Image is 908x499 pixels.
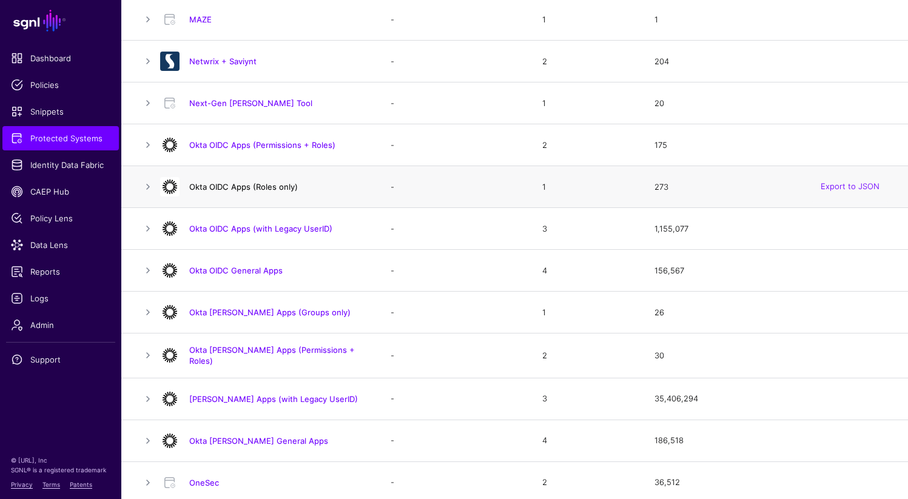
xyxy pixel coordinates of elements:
[654,393,889,405] div: 35,406,294
[189,345,355,366] a: Okta [PERSON_NAME] Apps (Permissions + Roles)
[654,350,889,362] div: 30
[378,41,530,82] td: -
[2,233,119,257] a: Data Lens
[160,261,180,280] img: svg+xml;base64,PHN2ZyB3aWR0aD0iNjQiIGhlaWdodD0iNjQiIHZpZXdCb3g9IjAgMCA2NCA2NCIgZmlsbD0ibm9uZSIgeG...
[11,239,110,251] span: Data Lens
[530,250,642,292] td: 4
[654,223,889,235] div: 1,155,077
[654,56,889,68] div: 204
[189,56,257,66] a: Netwrix + Saviynt
[821,182,879,192] a: Export to JSON
[654,265,889,277] div: 156,567
[11,266,110,278] span: Reports
[378,208,530,250] td: -
[160,177,180,196] img: svg+xml;base64,PHN2ZyB3aWR0aD0iNjQiIGhlaWdodD0iNjQiIHZpZXdCb3g9IjAgMCA2NCA2NCIgZmlsbD0ibm9uZSIgeG...
[189,98,312,108] a: Next-Gen [PERSON_NAME] Tool
[11,455,110,465] p: © [URL], Inc
[530,292,642,333] td: 1
[530,333,642,378] td: 2
[654,307,889,319] div: 26
[378,292,530,333] td: -
[160,346,180,365] img: svg+xml;base64,PHN2ZyB3aWR0aD0iNjQiIGhlaWdodD0iNjQiIHZpZXdCb3g9IjAgMCA2NCA2NCIgZmlsbD0ibm9uZSIgeG...
[11,212,110,224] span: Policy Lens
[11,319,110,331] span: Admin
[2,46,119,70] a: Dashboard
[2,286,119,310] a: Logs
[11,186,110,198] span: CAEP Hub
[654,477,889,489] div: 36,512
[530,420,642,461] td: 4
[378,378,530,420] td: -
[11,105,110,118] span: Snippets
[189,478,219,487] a: OneSec
[189,224,332,233] a: Okta OIDC Apps (with Legacy UserID)
[189,436,328,446] a: Okta [PERSON_NAME] General Apps
[2,206,119,230] a: Policy Lens
[189,182,298,192] a: Okta OIDC Apps (Roles only)
[189,307,351,317] a: Okta [PERSON_NAME] Apps (Groups only)
[160,219,180,238] img: svg+xml;base64,PHN2ZyB3aWR0aD0iNjQiIGhlaWdodD0iNjQiIHZpZXdCb3g9IjAgMCA2NCA2NCIgZmlsbD0ibm9uZSIgeG...
[42,481,60,488] a: Terms
[378,420,530,461] td: -
[11,52,110,64] span: Dashboard
[654,14,889,26] div: 1
[160,135,180,155] img: svg+xml;base64,PHN2ZyB3aWR0aD0iNjQiIGhlaWdodD0iNjQiIHZpZXdCb3g9IjAgMCA2NCA2NCIgZmlsbD0ibm9uZSIgeG...
[70,481,92,488] a: Patents
[11,353,110,366] span: Support
[378,82,530,124] td: -
[530,166,642,208] td: 1
[160,431,180,450] img: svg+xml;base64,PHN2ZyB3aWR0aD0iNjQiIGhlaWdodD0iNjQiIHZpZXdCb3g9IjAgMCA2NCA2NCIgZmlsbD0ibm9uZSIgeG...
[2,99,119,124] a: Snippets
[2,313,119,337] a: Admin
[189,266,283,275] a: Okta OIDC General Apps
[530,124,642,166] td: 2
[2,260,119,284] a: Reports
[189,140,335,150] a: Okta OIDC Apps (Permissions + Roles)
[11,159,110,171] span: Identity Data Fabric
[654,435,889,447] div: 186,518
[160,303,180,322] img: svg+xml;base64,PHN2ZyB3aWR0aD0iNjQiIGhlaWdodD0iNjQiIHZpZXdCb3g9IjAgMCA2NCA2NCIgZmlsbD0ibm9uZSIgeG...
[654,98,889,110] div: 20
[654,139,889,152] div: 175
[530,208,642,250] td: 3
[530,378,642,420] td: 3
[11,132,110,144] span: Protected Systems
[378,166,530,208] td: -
[11,481,33,488] a: Privacy
[7,7,114,34] a: SGNL
[2,179,119,204] a: CAEP Hub
[11,79,110,91] span: Policies
[11,465,110,475] p: SGNL® is a registered trademark
[378,250,530,292] td: -
[654,181,889,193] div: 273
[530,82,642,124] td: 1
[160,389,180,409] img: svg+xml;base64,PHN2ZyB3aWR0aD0iNjQiIGhlaWdodD0iNjQiIHZpZXdCb3g9IjAgMCA2NCA2NCIgZmlsbD0ibm9uZSIgeG...
[378,124,530,166] td: -
[2,153,119,177] a: Identity Data Fabric
[378,333,530,378] td: -
[160,52,180,71] img: svg+xml;base64,PD94bWwgdmVyc2lvbj0iMS4wIiBlbmNvZGluZz0idXRmLTgiPz4KPCEtLSBHZW5lcmF0b3I6IEFkb2JlIE...
[2,73,119,97] a: Policies
[11,292,110,304] span: Logs
[530,41,642,82] td: 2
[2,126,119,150] a: Protected Systems
[189,15,212,24] a: MAZE
[189,394,358,404] a: [PERSON_NAME] Apps (with Legacy UserID)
